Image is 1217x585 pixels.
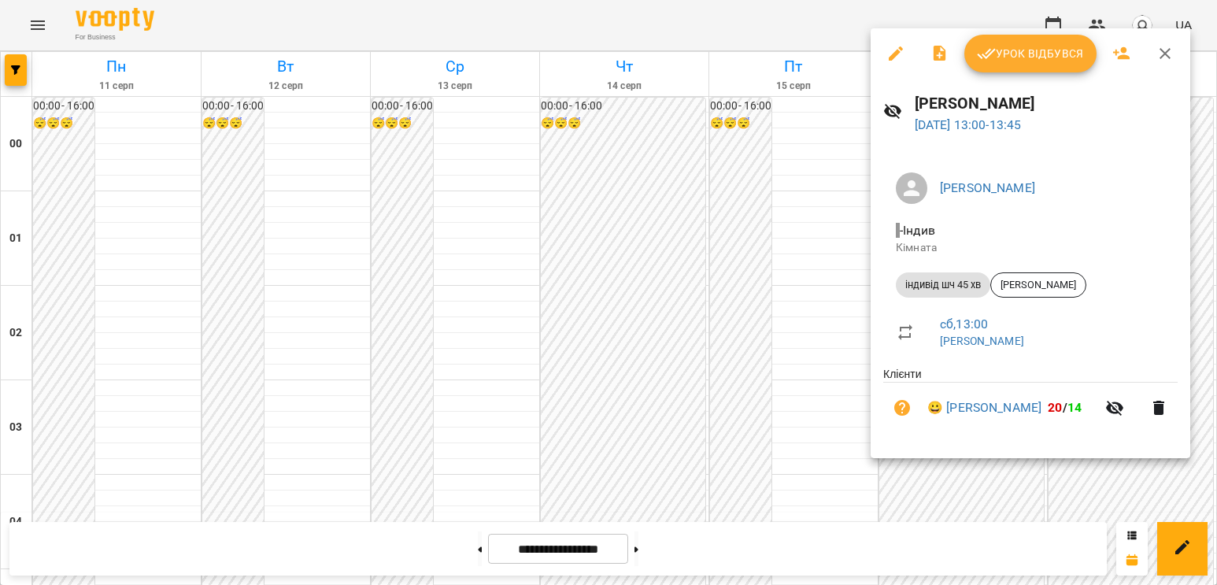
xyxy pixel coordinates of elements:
button: Урок відбувся [964,35,1097,72]
a: [PERSON_NAME] [940,180,1035,195]
a: [DATE] 13:00-13:45 [915,117,1022,132]
a: [PERSON_NAME] [940,335,1024,347]
p: Кімната [896,240,1165,256]
span: - Індив [896,223,938,238]
b: / [1048,400,1082,415]
ul: Клієнти [883,366,1178,439]
span: 20 [1048,400,1062,415]
span: індивід шч 45 хв [896,278,990,292]
div: [PERSON_NAME] [990,272,1086,298]
span: Урок відбувся [977,44,1084,63]
a: сб , 13:00 [940,317,988,331]
h6: [PERSON_NAME] [915,91,1178,116]
span: [PERSON_NAME] [991,278,1086,292]
span: 14 [1067,400,1082,415]
button: Візит ще не сплачено. Додати оплату? [883,389,921,427]
a: 😀 [PERSON_NAME] [927,398,1041,417]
